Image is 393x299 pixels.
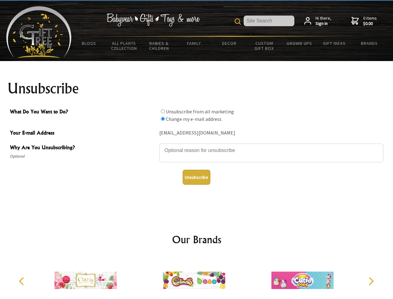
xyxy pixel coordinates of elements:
[166,116,222,122] label: Change my e-mail address
[352,37,387,50] a: Brands
[10,108,156,117] span: What Do You Want to Do?
[177,37,212,50] a: Family
[247,37,282,55] a: Custom Gift Box
[7,81,386,96] h1: Unsubscribe
[16,274,29,288] button: Previous
[304,16,331,26] a: Hi there,Sign in
[12,232,381,247] h2: Our Brands
[316,21,331,26] strong: Sign in
[6,6,72,58] img: Babyware - Gifts - Toys and more...
[317,37,352,50] a: Gift Ideas
[351,16,377,26] a: 0 items$0.00
[244,16,294,26] input: Site Search
[183,170,210,185] button: Unsubscribe
[316,16,331,26] span: Hi there,
[10,129,156,138] span: Your E-mail Address
[166,108,234,115] label: Unsubscribe from all marketing
[212,37,247,50] a: Decor
[72,37,107,50] a: BLOGS
[363,21,377,26] strong: $0.00
[235,18,241,25] img: product search
[10,153,156,160] span: Optional
[364,274,378,288] button: Next
[10,144,156,153] span: Why Are You Unsubscribing?
[159,128,383,138] div: [EMAIL_ADDRESS][DOMAIN_NAME]
[161,117,165,121] input: What Do You Want to Do?
[363,15,377,26] span: 0 items
[159,144,383,162] textarea: Why Are You Unsubscribing?
[282,37,317,50] a: Grown Ups
[107,37,142,55] a: All Plants Collection
[161,109,165,113] input: What Do You Want to Do?
[142,37,177,55] a: Babies & Children
[106,13,200,26] img: Babywear - Gifts - Toys & more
